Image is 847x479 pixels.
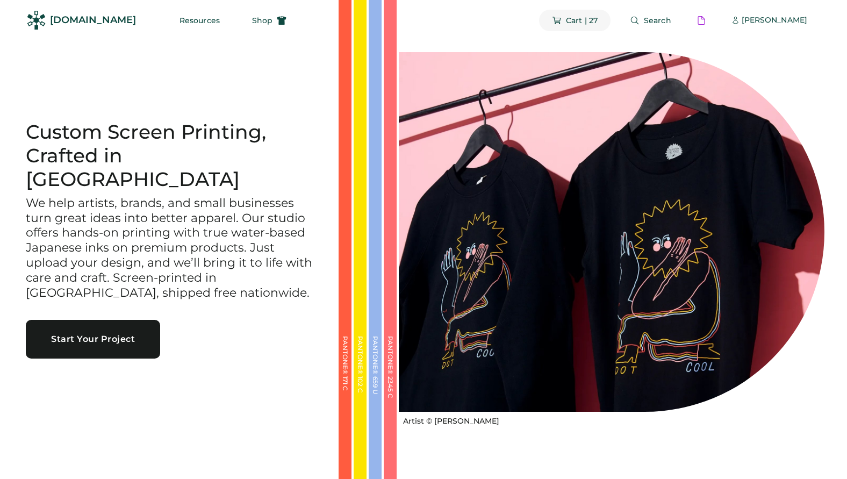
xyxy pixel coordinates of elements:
[252,17,272,24] span: Shop
[566,17,598,24] span: Cart | 27
[399,412,499,427] a: Artist © [PERSON_NAME]
[26,320,160,359] button: Start Your Project
[387,336,393,444] div: PANTONE® 2345 C
[403,416,499,427] div: Artist © [PERSON_NAME]
[357,336,363,444] div: PANTONE® 102 C
[50,13,136,27] div: [DOMAIN_NAME]
[26,120,313,191] h1: Custom Screen Printing, Crafted in [GEOGRAPHIC_DATA]
[372,336,378,444] div: PANTONE® 659 U
[239,10,299,31] button: Shop
[342,336,348,444] div: PANTONE® 171 C
[26,196,313,301] h3: We help artists, brands, and small businesses turn great ideas into better apparel. Our studio of...
[539,10,611,31] button: Cart | 27
[167,10,233,31] button: Resources
[796,431,842,477] iframe: Front Chat
[742,15,807,26] div: [PERSON_NAME]
[27,11,46,30] img: Rendered Logo - Screens
[644,17,671,24] span: Search
[617,10,684,31] button: Search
